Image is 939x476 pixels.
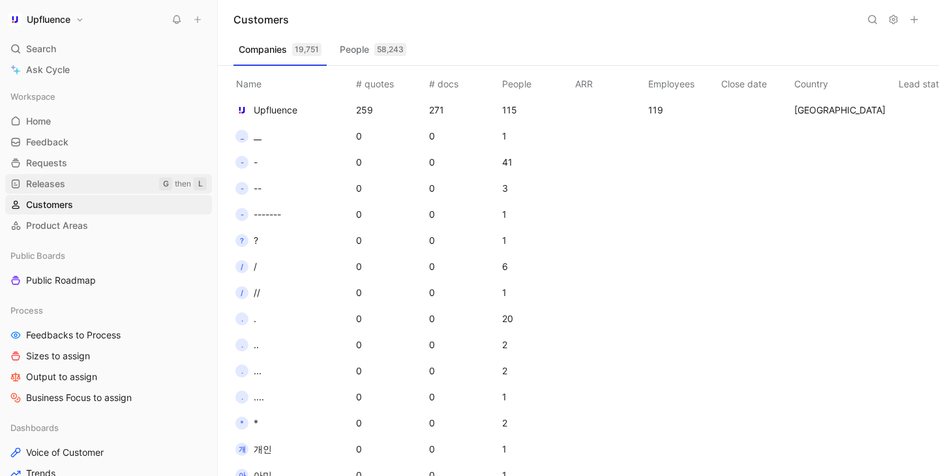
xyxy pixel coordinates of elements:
span: Ask Cycle [26,62,70,78]
div: Public BoardsPublic Roadmap [5,246,212,290]
button: -- [231,152,262,173]
button: ?? [231,230,263,251]
td: 0 [353,280,426,306]
button: ___ [231,126,266,147]
button: Companies [233,39,327,60]
td: 0 [353,384,426,410]
td: 0 [353,228,426,254]
span: Upfluence [254,104,297,115]
td: 119 [646,97,719,123]
td: [GEOGRAPHIC_DATA] [792,97,896,123]
td: 0 [353,358,426,384]
div: / [235,286,248,299]
div: ? [235,234,248,247]
a: Output to assign [5,367,212,387]
td: 0 [426,280,499,306]
div: . [235,338,248,351]
button: .. [231,308,261,329]
div: . [235,391,248,404]
button: 개개인 [231,439,276,460]
img: logo [235,104,248,117]
td: 0 [353,201,426,228]
td: 0 [426,254,499,280]
td: 20 [499,306,573,332]
span: Workspace [10,90,55,103]
a: Feedback [5,132,212,152]
div: Workspace [5,87,212,106]
td: 115 [499,97,573,123]
a: Home [5,112,212,131]
button: -------- [231,204,286,225]
div: . [235,312,248,325]
span: Public Boards [10,249,65,262]
td: 0 [426,175,499,201]
td: 1 [499,201,573,228]
td: 0 [426,332,499,358]
td: 0 [426,384,499,410]
span: Voice of Customer [26,446,104,459]
span: ... [254,365,261,376]
td: 0 [353,332,426,358]
th: Country [792,66,896,97]
th: Close date [719,66,792,97]
div: then [175,177,191,190]
span: .. [254,339,259,350]
td: 1 [499,280,573,306]
button: /// [231,282,265,303]
button: .... [231,361,266,381]
td: 0 [426,228,499,254]
a: Sizes to assign [5,346,212,366]
a: Customers [5,195,212,215]
td: 0 [426,436,499,462]
div: - [235,156,248,169]
td: 1 [499,384,573,410]
td: 0 [353,149,426,175]
div: Process [5,301,212,320]
h1: Customers [233,12,289,27]
a: Public Roadmap [5,271,212,290]
span: Sizes to assign [26,350,90,363]
td: 2 [499,332,573,358]
button: logoUpfluence [231,100,302,121]
td: 0 [426,123,499,149]
div: 개 [235,443,248,456]
td: 2 [499,358,573,384]
td: 259 [353,97,426,123]
button: ... [231,335,263,355]
span: 개인 [254,443,272,454]
td: 0 [426,358,499,384]
td: 2 [499,410,573,436]
button: --- [231,178,266,199]
span: Requests [26,156,67,170]
th: People [499,66,573,97]
div: . [235,364,248,378]
button: UpfluenceUpfluence [5,10,87,29]
div: 19,751 [292,43,321,56]
span: Feedbacks to Process [26,329,121,342]
div: 58,243 [374,43,406,56]
th: Employees [646,66,719,97]
span: Dashboards [10,421,59,434]
span: -- [254,183,261,194]
span: Business Focus to assign [26,391,132,404]
td: 0 [426,410,499,436]
span: ? [254,235,258,246]
span: // [254,287,260,298]
div: Search [5,39,212,59]
td: 0 [353,254,426,280]
th: # quotes [353,66,426,97]
a: Business Focus to assign [5,388,212,408]
th: # docs [426,66,499,97]
td: 0 [426,201,499,228]
span: Product Areas [26,219,88,232]
td: 0 [426,149,499,175]
td: 1 [499,228,573,254]
a: Requests [5,153,212,173]
td: 0 [426,306,499,332]
span: . [254,313,256,324]
span: Home [26,115,51,128]
td: 1 [499,436,573,462]
td: 1 [499,123,573,149]
th: ARR [573,66,646,97]
button: // [231,256,261,277]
